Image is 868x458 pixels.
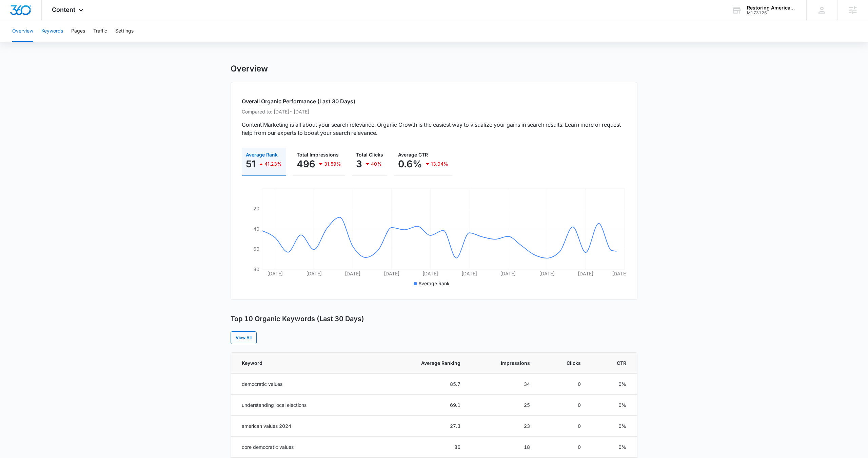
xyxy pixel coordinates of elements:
[356,159,362,169] p: 3
[404,359,460,367] span: Average Ranking
[538,374,589,395] td: 0
[607,359,626,367] span: CTR
[297,159,315,169] p: 496
[52,6,75,13] span: Content
[71,20,85,42] button: Pages
[356,152,383,158] span: Total Clicks
[26,40,61,44] div: Domain Overview
[431,162,448,166] p: 13.04%
[747,5,796,11] div: account name
[398,159,422,169] p: 0.6%
[578,271,593,276] tspan: [DATE]
[345,271,360,276] tspan: [DATE]
[19,11,33,16] div: v 4.0.25
[18,18,75,23] div: Domain: [DOMAIN_NAME]
[422,271,438,276] tspan: [DATE]
[253,246,259,252] tspan: 60
[418,280,450,286] span: Average Rank
[386,395,469,416] td: 69.1
[246,159,256,169] p: 51
[75,40,114,44] div: Keywords by Traffic
[231,437,386,458] td: core democratic values
[41,20,63,42] button: Keywords
[556,359,581,367] span: Clicks
[231,374,386,395] td: democratic values
[469,374,538,395] td: 34
[253,226,259,232] tspan: 40
[500,271,516,276] tspan: [DATE]
[612,271,628,276] tspan: [DATE]
[538,437,589,458] td: 0
[747,11,796,15] div: account id
[242,97,626,105] h2: Overall Organic Performance (Last 30 Days)
[253,206,259,211] tspan: 20
[461,271,477,276] tspan: [DATE]
[469,437,538,458] td: 18
[539,271,555,276] tspan: [DATE]
[231,315,364,323] h3: Top 10 Organic Keywords (Last 30 Days)
[386,416,469,437] td: 27.3
[12,20,33,42] button: Overview
[18,39,24,45] img: tab_domain_overview_orange.svg
[246,152,278,158] span: Average Rank
[242,108,626,115] p: Compared to: [DATE] - [DATE]
[231,64,268,74] h1: Overview
[115,20,134,42] button: Settings
[11,11,16,16] img: logo_orange.svg
[242,121,626,137] p: Content Marketing is all about your search relevance. Organic Growth is the easiest way to visual...
[231,331,257,344] a: View All
[386,437,469,458] td: 86
[231,395,386,416] td: understanding local elections
[231,416,386,437] td: american values 2024
[589,437,637,458] td: 0%
[589,374,637,395] td: 0%
[264,162,282,166] p: 41.23%
[371,162,382,166] p: 40%
[589,395,637,416] td: 0%
[242,359,368,367] span: Keyword
[469,416,538,437] td: 23
[398,152,428,158] span: Average CTR
[324,162,341,166] p: 31.59%
[11,18,16,23] img: website_grey.svg
[253,266,259,272] tspan: 80
[589,416,637,437] td: 0%
[487,359,530,367] span: Impressions
[384,271,399,276] tspan: [DATE]
[67,39,73,45] img: tab_keywords_by_traffic_grey.svg
[267,271,283,276] tspan: [DATE]
[386,374,469,395] td: 85.7
[297,152,339,158] span: Total Impressions
[469,395,538,416] td: 25
[538,395,589,416] td: 0
[306,271,322,276] tspan: [DATE]
[538,416,589,437] td: 0
[93,20,107,42] button: Traffic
